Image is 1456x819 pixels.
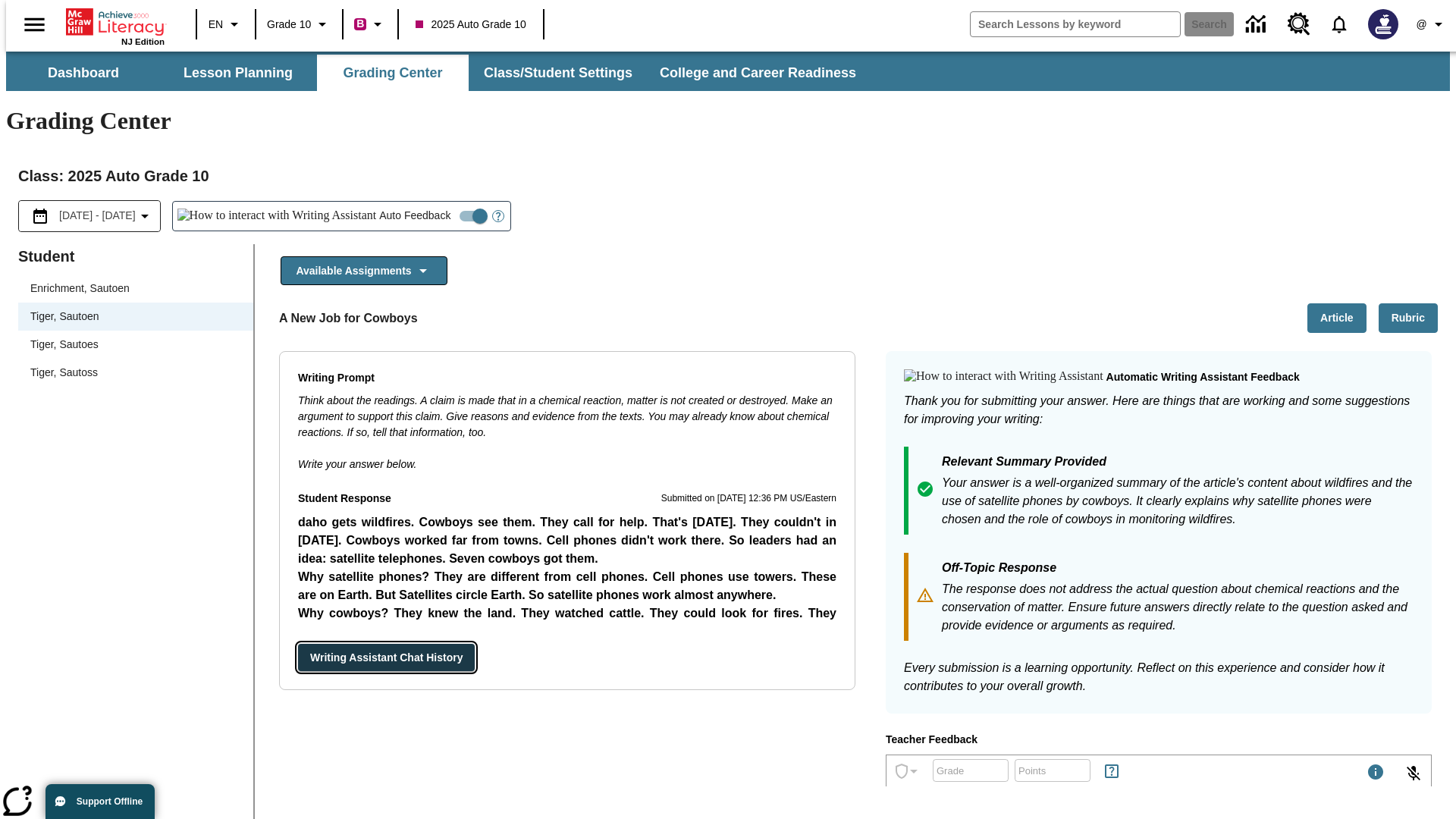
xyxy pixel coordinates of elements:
a: Home [66,7,165,37]
p: Thank you for submitting your answer. Here are things that are working and some suggestions for i... [904,392,1414,428]
div: Tiger, Sautoes [18,331,253,359]
button: Rubric, Will open in new tab [1379,303,1438,333]
button: Rules for Earning Points and Achievements, Will open in new tab [1097,756,1127,786]
a: Notifications [1319,5,1359,44]
span: [DATE] - [DATE] [59,208,136,224]
button: Open Help for Writing Assistant [486,202,510,231]
button: Click to activate and allow voice recognition [1395,755,1432,792]
p: Think about the readings. A claim is made that in a chemical reaction, matter is not created or d... [298,393,836,441]
img: How to interact with Writing Assistant [177,209,377,224]
div: Write your answer below. [298,393,836,472]
a: Resource Center, Will open in new tab [1279,4,1319,45]
button: Language: EN, Select a language [202,11,250,38]
div: SubNavbar [6,52,1450,91]
p: daho gets wildfires. Cowboys see them. They call for help. That's [DATE]. They couldn't in [DATE]... [298,513,836,568]
span: Tiger, Sautoes [30,337,241,353]
input: search field [971,12,1180,36]
p: Off-Topic Response [942,559,1414,580]
span: B [356,14,364,33]
span: EN [209,17,223,33]
div: Home [66,5,165,46]
button: Select a new avatar [1359,5,1407,44]
span: Tiger, Sautoss [30,365,241,381]
span: 2025 Auto Grade 10 [416,17,526,33]
p: Writing Prompt [298,370,836,387]
h1: Grading Center [6,107,1450,135]
img: Avatar [1368,9,1398,39]
span: @ [1416,17,1426,33]
button: Article, Will open in new tab [1307,303,1367,333]
button: Support Offline [45,784,155,819]
p: Submitted on [DATE] 12:36 PM US/Eastern [661,491,836,507]
button: Available Assignments [281,256,447,286]
div: SubNavbar [6,55,870,91]
button: Profile/Settings [1407,11,1456,38]
p: Why satellite phones? They are different from cell phones. Cell phones use towers. These are on E... [298,568,836,604]
p: Student Response [298,513,836,626]
input: Points: Must be equal to or less than 25. [1015,750,1090,790]
button: Open side menu [12,2,57,47]
p: Every submission is a learning opportunity. Reflect on this experience and consider how it contri... [904,659,1414,695]
span: Grade 10 [267,17,311,33]
img: How to interact with Writing Assistant [904,369,1103,384]
p: Relevant Summary Provided [942,453,1414,474]
span: NJ Edition [121,37,165,46]
a: Data Center [1237,4,1279,45]
p: Teacher Feedback [886,732,1432,748]
button: College and Career Readiness [648,55,868,91]
div: Points: Must be equal to or less than 25. [1015,759,1090,782]
button: Lesson Planning [162,55,314,91]
span: Support Offline [77,796,143,807]
svg: Collapse Date Range Filter [136,207,154,225]
div: Enrichment, Sautoen [18,275,253,303]
p: Why cowboys? They knew the land. They watched cattle. They could look for fires. They could call ... [298,604,836,641]
div: Tiger, Sautoss [18,359,253,387]
p: Your answer is a well-organized summary of the article's content about wildfires and the use of s... [942,474,1414,529]
span: Tiger, Sautoen [30,309,241,325]
button: Select the date range menu item [25,207,154,225]
p: Student Response [298,491,391,507]
span: Enrichment, Sautoen [30,281,241,297]
p: The response does not address the actual question about chemical reactions and the conservation o... [942,580,1414,635]
div: Tiger, Sautoen [18,303,253,331]
button: Grading Center [317,55,469,91]
span: Auto Feedback [379,208,450,224]
button: Writing Assistant Chat History [298,644,475,672]
button: Grade: Grade 10, Select a grade [261,11,337,38]
button: Class/Student Settings [472,55,645,91]
p: Student [18,244,253,268]
div: Grade: Letters, numbers, %, + and - are allowed. [933,759,1009,782]
input: Grade: Letters, numbers, %, + and - are allowed. [933,750,1009,790]
p: A New Job for Cowboys [279,309,418,328]
p: Automatic writing assistant feedback [1106,369,1300,386]
button: Boost Class color is violet red. Change class color [348,11,393,38]
div: Maximum 1000 characters Press Escape to exit toolbar and use left and right arrow keys to access ... [1367,763,1385,784]
h2: Class : 2025 Auto Grade 10 [18,164,1438,188]
button: Dashboard [8,55,159,91]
